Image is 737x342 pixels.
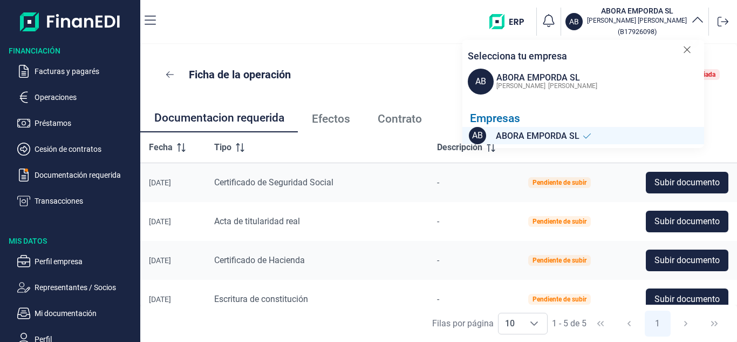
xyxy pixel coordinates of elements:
[17,91,136,104] button: Operaciones
[298,105,364,133] a: Efectos
[17,281,136,294] button: Representantes / Socios
[489,14,532,29] img: erp
[533,179,586,186] div: Pendiente de subir
[618,28,657,36] small: Copiar cif
[312,113,350,125] span: Efectos
[214,216,300,226] span: Acta de titularidad real
[35,169,136,182] p: Documentación requerida
[496,82,545,90] span: [PERSON_NAME]
[437,141,482,154] span: Descripción
[565,5,704,38] button: ABABORA EMPORDA SL[PERSON_NAME] [PERSON_NAME](B17926098)
[35,143,136,156] p: Cesión de contratos
[654,254,720,267] span: Subir documento
[468,69,494,95] span: AB
[149,141,173,154] span: Fecha
[645,311,671,337] button: Page 1
[364,105,435,133] a: Contrato
[189,67,291,82] p: Ficha de la operación
[569,16,579,27] p: AB
[214,294,308,304] span: Escritura de constitución
[35,65,136,78] p: Facturas y pagarés
[17,169,136,182] button: Documentación requerida
[469,127,486,144] span: AB
[654,293,720,306] span: Subir documento
[437,294,439,304] span: -
[552,319,586,328] span: 1 - 5 de 5
[378,113,422,125] span: Contrato
[35,117,136,130] p: Préstamos
[654,215,720,228] span: Subir documento
[35,307,136,320] p: Mi documentación
[533,218,586,225] div: Pendiente de subir
[214,255,305,265] span: Certificado de Hacienda
[17,195,136,207] button: Transacciones
[646,211,728,232] button: Subir documento
[587,5,687,16] h3: ABORA EMPORDA SL
[35,255,136,268] p: Perfil empresa
[17,255,136,268] button: Perfil empresa
[149,256,197,265] div: [DATE]
[533,296,586,303] div: Pendiente de subir
[616,311,642,337] button: Previous Page
[149,295,197,304] div: [DATE]
[35,91,136,104] p: Operaciones
[646,172,728,193] button: Subir documento
[149,178,197,187] div: [DATE]
[654,176,720,189] span: Subir documento
[673,311,699,337] button: Next Page
[149,217,197,226] div: [DATE]
[470,112,704,125] div: Empresas
[521,313,547,334] div: Choose
[17,65,136,78] button: Facturas y pagarés
[35,281,136,294] p: Representantes / Socios
[533,257,586,264] div: Pendiente de subir
[468,49,567,63] p: Selecciona tu empresa
[432,317,494,330] div: Filas por página
[437,177,439,187] span: -
[496,71,597,84] div: ABORA EMPORDA SL
[214,141,231,154] span: Tipo
[496,130,579,143] span: ABORA EMPORDA SL
[154,112,284,124] span: Documentacion requerida
[140,105,298,133] a: Documentacion requerida
[646,250,728,271] button: Subir documento
[17,143,136,156] button: Cesión de contratos
[588,311,613,337] button: First Page
[17,117,136,130] button: Préstamos
[701,311,727,337] button: Last Page
[587,16,687,25] p: [PERSON_NAME] [PERSON_NAME]
[437,255,439,265] span: -
[646,289,728,310] button: Subir documento
[17,307,136,320] button: Mi documentación
[214,177,333,187] span: Certificado de Seguridad Social
[35,195,136,207] p: Transacciones
[548,82,597,90] span: [PERSON_NAME]
[499,313,521,334] span: 10
[437,216,439,226] span: -
[20,9,121,35] img: Logo de aplicación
